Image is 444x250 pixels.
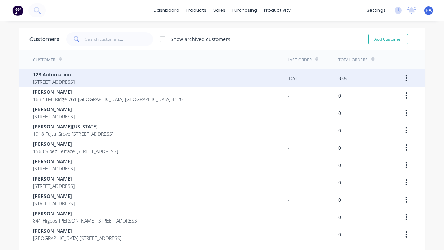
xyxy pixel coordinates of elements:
span: [PERSON_NAME] [33,158,75,165]
div: sales [210,5,229,16]
span: 841 Higbos [PERSON_NAME] [STREET_ADDRESS] [33,217,138,224]
div: - [288,231,289,238]
div: - [288,144,289,151]
div: Last Order [288,57,312,63]
div: [DATE] [288,75,301,82]
div: settings [363,5,389,16]
div: 0 [338,161,341,169]
div: Customers [29,35,59,43]
div: 0 [338,144,341,151]
span: 1568 Sipeg Terrace [STREET_ADDRESS] [33,148,118,155]
div: 0 [338,127,341,134]
span: [STREET_ADDRESS] [33,165,75,172]
div: - [288,196,289,203]
div: 336 [338,75,347,82]
span: [PERSON_NAME][US_STATE] [33,123,113,130]
span: [GEOGRAPHIC_DATA] [STREET_ADDRESS] [33,234,121,242]
div: productivity [261,5,294,16]
input: Search customers... [85,32,153,46]
span: [STREET_ADDRESS] [33,113,75,120]
div: products [183,5,210,16]
div: - [288,214,289,221]
span: 1632 Tivu Ridge 761 [GEOGRAPHIC_DATA] [GEOGRAPHIC_DATA] 4120 [33,95,183,103]
img: Factory [12,5,23,16]
span: [STREET_ADDRESS] [33,182,75,190]
div: Total Orders [338,57,368,63]
span: [PERSON_NAME] [33,88,183,95]
div: - [288,161,289,169]
div: Show archived customers [171,35,230,43]
div: - [288,179,289,186]
div: Customer [33,57,55,63]
span: [STREET_ADDRESS] [33,200,75,207]
span: [PERSON_NAME] [33,140,118,148]
div: 0 [338,214,341,221]
span: [PERSON_NAME] [33,210,138,217]
div: - [288,109,289,117]
div: 0 [338,92,341,99]
span: [PERSON_NAME] [33,227,121,234]
span: 123 Automation [33,71,75,78]
div: 0 [338,231,341,238]
button: Add Customer [368,34,408,44]
a: dashboard [150,5,183,16]
div: 0 [338,196,341,203]
span: [PERSON_NAME] [33,175,75,182]
div: - [288,92,289,99]
span: [STREET_ADDRESS] [33,78,75,85]
div: - [288,127,289,134]
div: 0 [338,109,341,117]
div: 0 [338,179,341,186]
span: [PERSON_NAME] [33,106,75,113]
div: purchasing [229,5,261,16]
span: [PERSON_NAME] [33,192,75,200]
span: 1918 Fujtu Grove [STREET_ADDRESS] [33,130,113,137]
span: HA [426,7,432,14]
